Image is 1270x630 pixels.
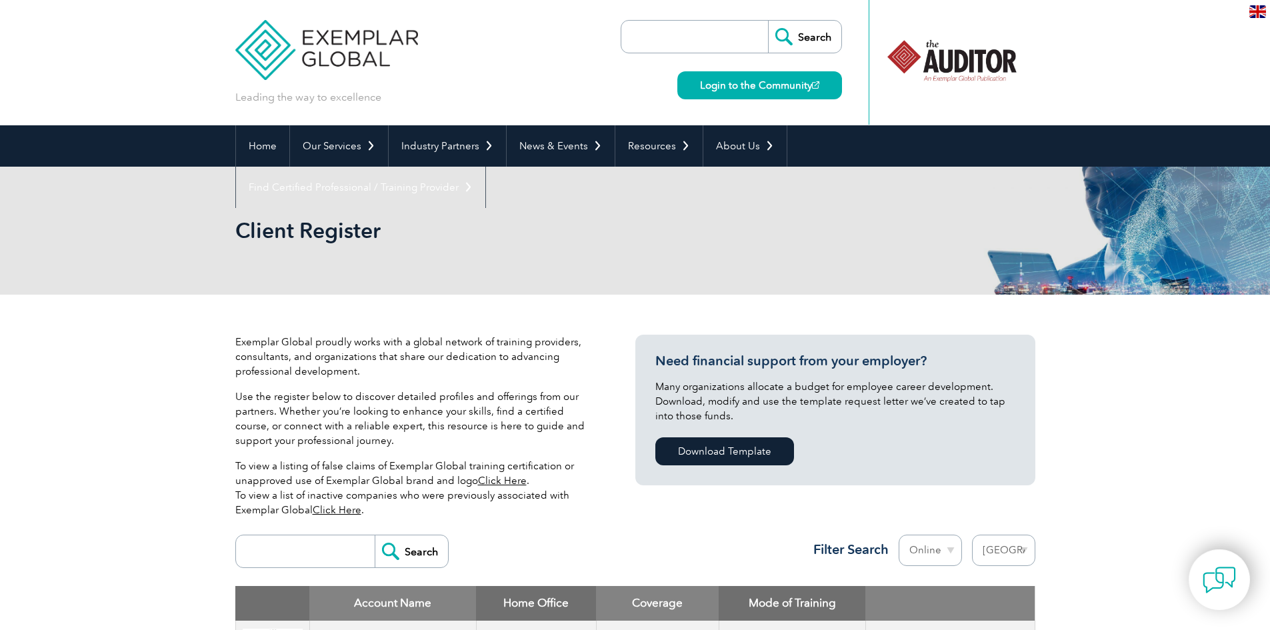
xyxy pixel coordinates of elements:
[805,541,889,558] h3: Filter Search
[812,81,819,89] img: open_square.png
[309,586,476,621] th: Account Name: activate to sort column descending
[596,586,719,621] th: Coverage: activate to sort column ascending
[768,21,841,53] input: Search
[235,389,595,448] p: Use the register below to discover detailed profiles and offerings from our partners. Whether you...
[615,125,703,167] a: Resources
[313,504,361,516] a: Click Here
[236,125,289,167] a: Home
[235,335,595,379] p: Exemplar Global proudly works with a global network of training providers, consultants, and organ...
[655,437,794,465] a: Download Template
[677,71,842,99] a: Login to the Community
[865,586,1035,621] th: : activate to sort column ascending
[703,125,787,167] a: About Us
[507,125,615,167] a: News & Events
[235,459,595,517] p: To view a listing of false claims of Exemplar Global training certification or unapproved use of ...
[655,379,1015,423] p: Many organizations allocate a budget for employee career development. Download, modify and use th...
[476,586,596,621] th: Home Office: activate to sort column ascending
[389,125,506,167] a: Industry Partners
[719,586,865,621] th: Mode of Training: activate to sort column ascending
[236,167,485,208] a: Find Certified Professional / Training Provider
[375,535,448,567] input: Search
[290,125,388,167] a: Our Services
[1249,5,1266,18] img: en
[655,353,1015,369] h3: Need financial support from your employer?
[478,475,527,487] a: Click Here
[235,220,795,241] h2: Client Register
[235,90,381,105] p: Leading the way to excellence
[1203,563,1236,597] img: contact-chat.png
